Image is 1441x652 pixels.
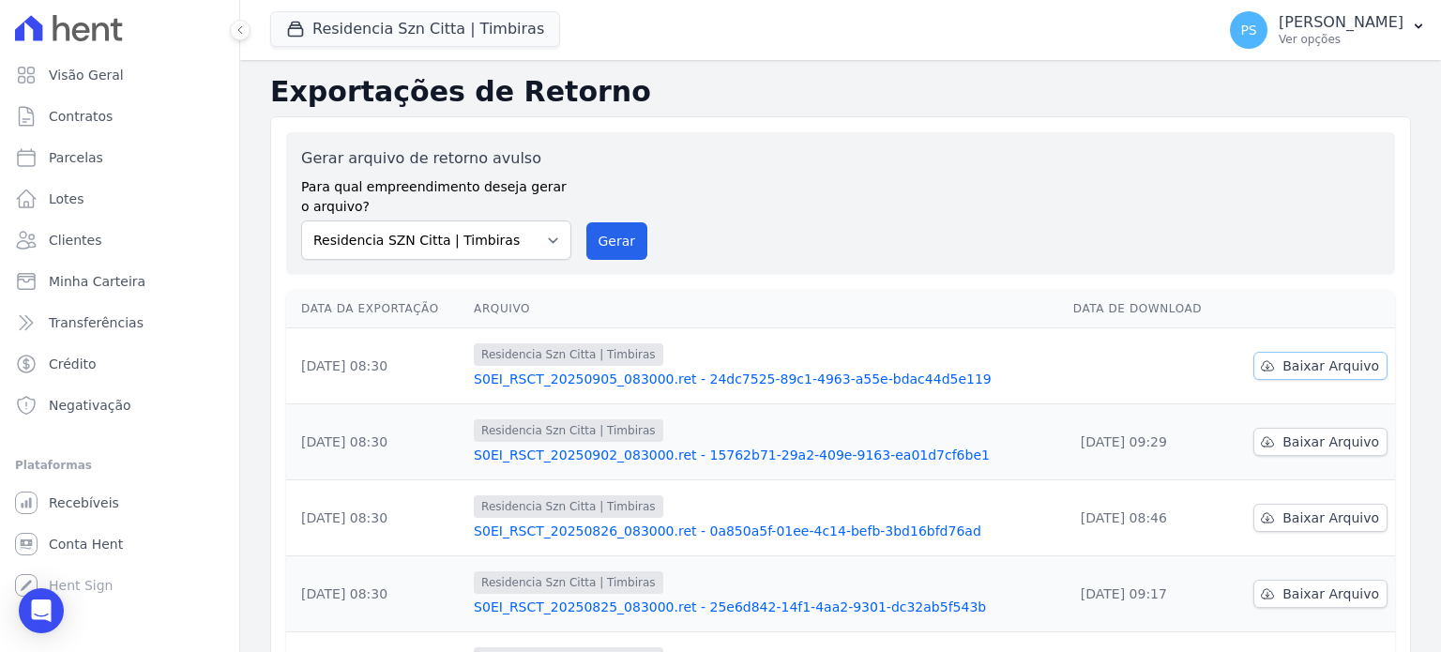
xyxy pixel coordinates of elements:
label: Para qual empreendimento deseja gerar o arquivo? [301,170,571,217]
td: [DATE] 08:30 [286,328,466,404]
a: Transferências [8,304,232,341]
td: [DATE] 09:17 [1066,556,1228,632]
th: Data de Download [1066,290,1228,328]
span: Conta Hent [49,535,123,553]
th: Data da Exportação [286,290,466,328]
a: Baixar Arquivo [1253,580,1388,608]
span: Residencia Szn Citta | Timbiras [474,419,662,442]
span: Residencia Szn Citta | Timbiras [474,343,662,366]
td: [DATE] 08:30 [286,556,466,632]
div: Plataformas [15,454,224,477]
td: [DATE] 08:30 [286,480,466,556]
label: Gerar arquivo de retorno avulso [301,147,571,170]
p: Ver opções [1279,32,1403,47]
button: Gerar [586,222,648,260]
span: Visão Geral [49,66,124,84]
p: [PERSON_NAME] [1279,13,1403,32]
a: Baixar Arquivo [1253,428,1388,456]
a: Negativação [8,387,232,424]
td: [DATE] 09:29 [1066,404,1228,480]
button: PS [PERSON_NAME] Ver opções [1215,4,1441,56]
span: Residencia Szn Citta | Timbiras [474,495,662,518]
span: Contratos [49,107,113,126]
a: S0EI_RSCT_20250905_083000.ret - 24dc7525-89c1-4963-a55e-bdac44d5e119 [474,370,1058,388]
span: Baixar Arquivo [1282,356,1379,375]
a: Contratos [8,98,232,135]
td: [DATE] 08:30 [286,404,466,480]
td: [DATE] 08:46 [1066,480,1228,556]
span: Negativação [49,396,131,415]
h2: Exportações de Retorno [270,75,1411,109]
span: Lotes [49,190,84,208]
a: Minha Carteira [8,263,232,300]
a: Recebíveis [8,484,232,522]
div: Open Intercom Messenger [19,588,64,633]
a: Baixar Arquivo [1253,504,1388,532]
th: Arquivo [466,290,1066,328]
a: Parcelas [8,139,232,176]
a: Baixar Arquivo [1253,352,1388,380]
span: Baixar Arquivo [1282,432,1379,451]
a: S0EI_RSCT_20250826_083000.ret - 0a850a5f-01ee-4c14-befb-3bd16bfd76ad [474,522,1058,540]
span: Minha Carteira [49,272,145,291]
span: Baixar Arquivo [1282,508,1379,527]
span: Parcelas [49,148,103,167]
button: Residencia Szn Citta | Timbiras [270,11,560,47]
span: Transferências [49,313,144,332]
span: Crédito [49,355,97,373]
span: Clientes [49,231,101,250]
a: Crédito [8,345,232,383]
span: PS [1240,23,1256,37]
a: S0EI_RSCT_20250825_083000.ret - 25e6d842-14f1-4aa2-9301-dc32ab5f543b [474,598,1058,616]
span: Baixar Arquivo [1282,584,1379,603]
span: Recebíveis [49,493,119,512]
a: Conta Hent [8,525,232,563]
span: Residencia Szn Citta | Timbiras [474,571,662,594]
a: Clientes [8,221,232,259]
a: Visão Geral [8,56,232,94]
a: S0EI_RSCT_20250902_083000.ret - 15762b71-29a2-409e-9163-ea01d7cf6be1 [474,446,1058,464]
a: Lotes [8,180,232,218]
